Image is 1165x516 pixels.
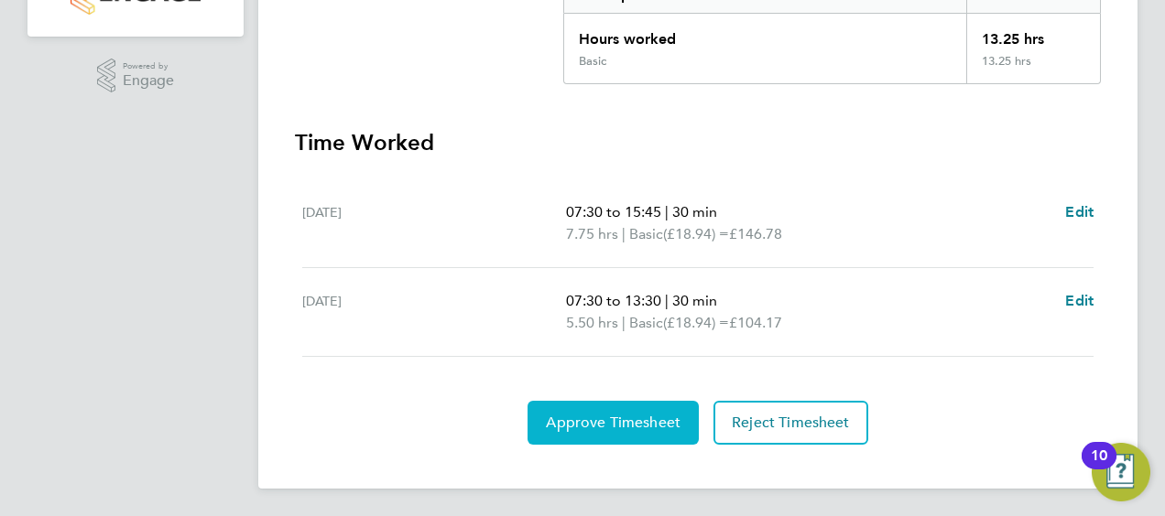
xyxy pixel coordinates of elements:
[528,401,699,445] button: Approve Timesheet
[566,203,661,220] span: 07:30 to 15:45
[302,201,566,245] div: [DATE]
[1065,292,1094,309] span: Edit
[1065,203,1094,220] span: Edit
[566,292,661,309] span: 07:30 to 13:30
[579,54,606,69] div: Basic
[966,14,1100,54] div: 13.25 hrs
[622,314,626,331] span: |
[295,128,1101,157] h3: Time Worked
[672,203,717,220] span: 30 min
[566,225,618,242] span: 7.75 hrs
[729,314,782,331] span: £104.17
[1091,456,1107,479] div: 10
[302,290,566,334] div: [DATE]
[564,14,966,54] div: Hours worked
[732,414,850,432] span: Reject Timesheet
[629,312,663,334] span: Basic
[663,225,729,242] span: (£18.94) =
[665,292,669,309] span: |
[663,314,729,331] span: (£18.94) =
[1065,201,1094,223] a: Edit
[546,414,680,432] span: Approve Timesheet
[97,59,175,93] a: Powered byEngage
[966,54,1100,83] div: 13.25 hrs
[729,225,782,242] span: £146.78
[629,223,663,245] span: Basic
[566,314,618,331] span: 5.50 hrs
[622,225,626,242] span: |
[1092,443,1150,501] button: Open Resource Center, 10 new notifications
[672,292,717,309] span: 30 min
[123,59,174,74] span: Powered by
[123,73,174,89] span: Engage
[665,203,669,220] span: |
[713,401,868,445] button: Reject Timesheet
[1065,290,1094,312] a: Edit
